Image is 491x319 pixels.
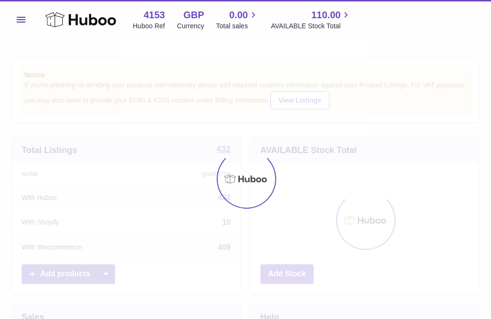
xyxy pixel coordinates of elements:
[271,22,352,31] span: AVAILABLE Stock Total
[216,9,259,31] a: 0.00 Total sales
[271,9,352,31] a: 110.00 AVAILABLE Stock Total
[216,22,259,31] span: Total sales
[311,9,340,22] span: 110.00
[183,9,204,22] strong: GBP
[133,22,165,31] div: Huboo Ref
[177,22,204,31] div: Currency
[229,9,248,22] span: 0.00
[143,9,165,22] strong: 4153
